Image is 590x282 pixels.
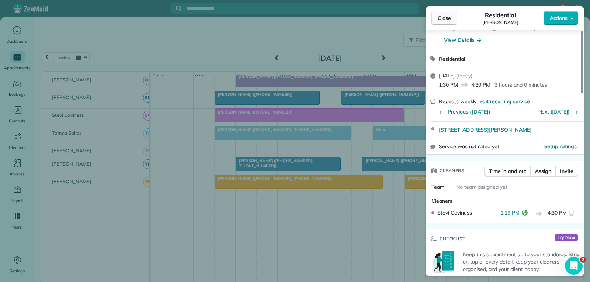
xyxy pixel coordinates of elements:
[456,72,472,79] span: ( today )
[538,108,579,115] button: Next ([DATE])
[439,81,458,88] span: 1:30 PM
[500,209,520,218] span: 1:19 PM
[555,166,578,177] button: Invite
[479,98,530,105] span: Edit recurring service
[438,14,451,22] span: Close
[439,56,465,62] span: Residential
[550,14,568,22] span: Actions
[463,251,580,273] p: Keep this appointment up to your standards. Stay on top of every detail, keep your cleaners organ...
[440,167,464,174] span: Cleaners
[453,17,539,31] a: [PERSON_NAME][EMAIL_ADDRESS][PERSON_NAME][DOMAIN_NAME]
[448,108,490,115] span: Previous ([DATE])
[431,184,444,190] span: Team
[471,81,490,88] span: 4:30 PM
[538,108,570,115] a: Next ([DATE])
[489,167,526,175] span: Time in and out
[485,11,516,20] span: Residential
[444,36,481,43] button: View Details
[535,167,551,175] span: Assign
[439,98,476,105] span: Repeats weekly
[494,81,547,88] p: 3 hours and 0 minutes
[544,143,577,150] button: Setup ratings
[439,143,499,150] span: Service was not rated yet
[439,126,580,133] a: [STREET_ADDRESS][PERSON_NAME]
[555,234,578,241] span: Try Now
[440,235,465,243] span: Checklist
[439,72,455,79] span: [DATE]
[439,126,532,133] span: [STREET_ADDRESS][PERSON_NAME]
[580,257,586,263] span: 2
[548,209,567,218] span: 4:30 PM
[439,108,490,115] button: Previous ([DATE])
[482,20,518,25] span: [PERSON_NAME]
[530,166,556,177] button: Assign
[484,166,531,177] button: Time in and out
[431,11,457,25] button: Close
[565,257,583,275] iframe: Intercom live chat
[437,209,472,216] span: Stevi Caviness
[456,184,507,190] span: No team assigned yet
[560,167,573,175] span: Invite
[431,198,452,204] span: Cleaners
